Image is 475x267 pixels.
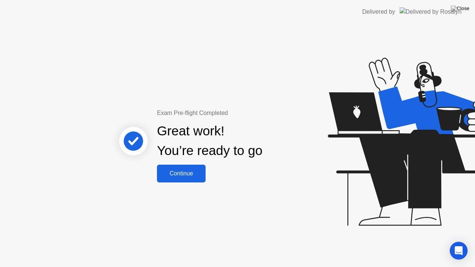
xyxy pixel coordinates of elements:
div: Delivered by [362,7,395,16]
img: Delivered by Rosalyn [400,7,462,16]
img: Close [451,6,469,11]
div: Continue [159,170,203,177]
div: Open Intercom Messenger [450,242,468,260]
button: Continue [157,165,206,182]
div: Exam Pre-flight Completed [157,109,310,118]
div: Great work! You’re ready to go [157,121,262,161]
